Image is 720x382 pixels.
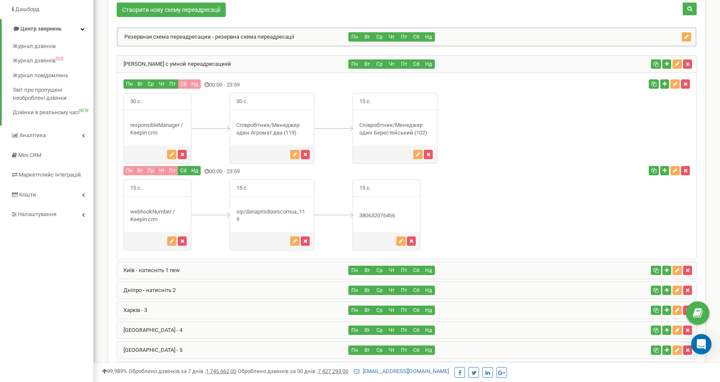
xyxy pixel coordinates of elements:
[398,266,410,275] button: Пт
[13,42,56,51] span: Журнал дзвінків
[123,79,135,89] button: Пн
[373,286,386,295] button: Ср
[124,93,148,110] span: 30 с.
[398,286,410,295] button: Пт
[206,368,236,374] u: 1 745 662,00
[422,286,435,295] button: Нд
[117,287,176,293] a: Дніпро - натисніть 2
[13,83,93,105] a: Звіт про пропущені необроблені дзвінки
[385,345,398,355] button: Чт
[230,180,254,197] span: 15 с.
[135,166,146,175] button: Вт
[117,61,231,67] a: [PERSON_NAME] с умной переадресацией
[318,368,348,374] u: 7 427 293,00
[361,306,373,315] button: Вт
[13,105,93,120] a: Дзвінки в реальному часіNEW
[373,59,386,69] button: Ср
[117,166,503,177] div: 00:00 - 23:59
[348,59,361,69] button: Пн
[18,152,41,158] span: Mini CRM
[2,19,93,39] a: Центр звернень
[123,166,135,175] button: Пн
[124,121,191,137] div: responsibleManager / Keepin crm
[410,326,423,335] button: Сб
[373,345,386,355] button: Ср
[683,3,697,15] button: Пошук схеми переадресації
[373,306,386,315] button: Ср
[117,267,180,273] a: Київ - натисніть 1 new
[385,326,398,335] button: Чт
[422,266,435,275] button: Нд
[167,166,178,175] button: Пт
[385,266,398,275] button: Чт
[361,266,373,275] button: Вт
[117,307,147,313] a: Харків - 3
[230,121,314,137] div: Співробітник/Менеджер один Агромат два (119)
[385,306,398,315] button: Чт
[373,32,386,42] button: Ср
[156,166,167,175] button: Чт
[373,266,386,275] button: Ср
[230,93,254,110] span: 30 с.
[13,86,89,102] span: Звіт про пропущені необроблені дзвінки
[348,266,361,275] button: Пн
[373,326,386,335] button: Ср
[117,347,182,353] a: [GEOGRAPHIC_DATA] - 5
[117,79,503,91] div: 00:00 - 23:59
[19,191,36,198] span: Кошти
[410,32,423,42] button: Сб
[19,171,81,178] span: Маркетплейс інтеграцій
[124,208,191,224] div: webhookNumber / Keepin crm
[354,368,449,374] a: [EMAIL_ADDRESS][DOMAIN_NAME]
[353,93,377,110] span: 15 с.
[13,72,68,80] span: Журнал повідомлень
[398,306,410,315] button: Пт
[348,32,361,42] button: Пн
[230,208,314,224] div: sip/danaprisdoorscomua_119
[102,368,127,374] span: 99,989%
[189,79,201,89] button: Нд
[361,345,373,355] button: Вт
[117,3,226,17] a: Створити нову схему переадресації
[398,32,410,42] button: Пт
[361,286,373,295] button: Вт
[167,79,178,89] button: Пт
[398,345,410,355] button: Пт
[117,327,182,333] a: [GEOGRAPHIC_DATA] - 4
[353,212,420,220] div: 380632076466
[410,345,423,355] button: Сб
[145,166,157,175] button: Ср
[13,57,56,65] span: Журнал дзвінків
[13,53,93,68] a: Журнал дзвінківOLD
[129,368,236,374] span: Оброблено дзвінків за 7 днів :
[398,59,410,69] button: Пт
[691,334,712,354] div: Open Intercom Messenger
[20,25,62,32] span: Центр звернень
[15,6,39,12] span: Дашборд
[13,109,79,117] span: Дзвінки в реальному часі
[422,345,435,355] button: Нд
[145,79,157,89] button: Ср
[189,166,201,175] button: Нд
[135,79,146,89] button: Вт
[348,306,361,315] button: Пн
[361,59,373,69] button: Вт
[238,368,348,374] span: Оброблено дзвінків за 30 днів :
[398,326,410,335] button: Пт
[178,79,189,89] button: Сб
[422,59,435,69] button: Нд
[348,286,361,295] button: Пн
[410,59,423,69] button: Сб
[410,266,423,275] button: Сб
[422,306,435,315] button: Нд
[348,345,361,355] button: Пн
[353,180,377,197] span: 15 с.
[385,32,398,42] button: Чт
[13,68,93,83] a: Журнал повідомлень
[348,326,361,335] button: Пн
[353,121,437,137] div: Співробітник/Менеджер один Берестейський (102)
[361,326,373,335] button: Вт
[410,286,423,295] button: Сб
[422,326,435,335] button: Нд
[361,32,373,42] button: Вт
